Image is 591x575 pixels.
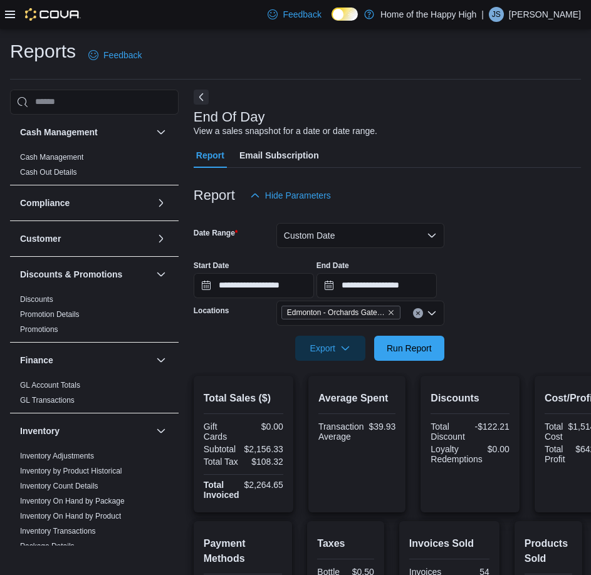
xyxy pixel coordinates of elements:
[20,396,75,405] a: GL Transactions
[10,292,179,342] div: Discounts & Promotions
[332,8,358,21] input: Dark Mode
[431,391,510,406] h2: Discounts
[154,125,169,140] button: Cash Management
[20,268,151,281] button: Discounts & Promotions
[103,49,142,61] span: Feedback
[194,273,314,298] input: Press the down key to open a popover containing a calendar.
[20,152,83,162] span: Cash Management
[380,7,476,22] p: Home of the Happy High
[473,422,510,432] div: -$122.21
[20,467,122,475] a: Inventory by Product Historical
[489,7,504,22] div: Jesse Singh
[20,496,125,506] span: Inventory On Hand by Package
[20,527,96,536] a: Inventory Transactions
[20,497,125,505] a: Inventory On Hand by Package
[387,309,395,316] button: Remove Edmonton - Orchards Gate - Fire & Flower from selection in this group
[20,309,80,319] span: Promotion Details
[20,512,121,521] a: Inventory On Hand by Product
[244,480,283,490] div: $2,264.65
[10,378,179,413] div: Finance
[276,223,444,248] button: Custom Date
[20,425,151,437] button: Inventory
[204,480,239,500] strong: Total Invoiced
[20,168,77,177] a: Cash Out Details
[20,481,98,491] span: Inventory Count Details
[20,452,94,460] a: Inventory Adjustments
[20,197,151,209] button: Compliance
[20,324,58,334] span: Promotions
[204,422,241,442] div: Gift Cards
[413,308,423,318] button: Clear input
[20,395,75,405] span: GL Transactions
[246,457,283,467] div: $108.32
[488,444,510,454] div: $0.00
[25,8,81,21] img: Cova
[481,7,484,22] p: |
[154,423,169,438] button: Inventory
[374,336,444,361] button: Run Report
[245,183,336,208] button: Hide Parameters
[20,232,61,245] h3: Customer
[20,380,80,390] span: GL Account Totals
[318,391,395,406] h2: Average Spent
[387,342,432,355] span: Run Report
[20,541,75,551] span: Package Details
[154,195,169,210] button: Compliance
[20,425,60,437] h3: Inventory
[492,7,501,22] span: JS
[20,232,151,245] button: Customer
[20,294,53,304] span: Discounts
[545,422,563,442] div: Total Cost
[431,422,468,442] div: Total Discount
[244,444,283,454] div: $2,156.33
[303,336,358,361] span: Export
[196,143,224,168] span: Report
[194,188,235,203] h3: Report
[369,422,396,432] div: $39.93
[316,273,437,298] input: Press the down key to open a popover containing a calendar.
[154,231,169,246] button: Customer
[316,261,349,271] label: End Date
[194,261,229,271] label: Start Date
[20,126,98,138] h3: Cash Management
[427,308,437,318] button: Open list of options
[20,466,122,476] span: Inventory by Product Historical
[10,150,179,185] div: Cash Management
[431,444,483,464] div: Loyalty Redemptions
[263,2,326,27] a: Feedback
[194,125,377,138] div: View a sales snapshot for a date or date range.
[20,310,80,319] a: Promotion Details
[20,542,75,551] a: Package Details
[20,451,94,461] span: Inventory Adjustments
[283,8,321,21] span: Feedback
[204,457,241,467] div: Total Tax
[194,306,229,316] label: Locations
[20,354,151,366] button: Finance
[409,536,489,551] h2: Invoices Sold
[20,268,122,281] h3: Discounts & Promotions
[20,126,151,138] button: Cash Management
[509,7,581,22] p: [PERSON_NAME]
[295,336,365,361] button: Export
[194,90,209,105] button: Next
[154,353,169,368] button: Finance
[317,536,374,551] h2: Taxes
[20,381,80,390] a: GL Account Totals
[525,536,573,566] h2: Products Sold
[246,422,283,432] div: $0.00
[204,444,239,454] div: Subtotal
[20,153,83,162] a: Cash Management
[318,422,364,442] div: Transaction Average
[10,39,76,64] h1: Reports
[545,444,570,464] div: Total Profit
[83,43,147,68] a: Feedback
[194,110,265,125] h3: End Of Day
[20,197,70,209] h3: Compliance
[265,189,331,202] span: Hide Parameters
[20,526,96,536] span: Inventory Transactions
[20,511,121,521] span: Inventory On Hand by Product
[20,295,53,304] a: Discounts
[20,325,58,334] a: Promotions
[20,482,98,490] a: Inventory Count Details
